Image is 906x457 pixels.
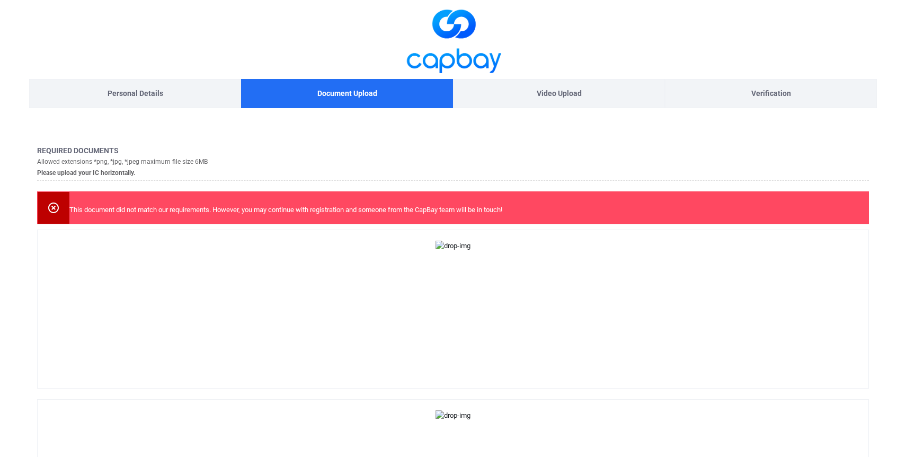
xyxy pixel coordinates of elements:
p: Verification [751,87,791,99]
h5: Please upload your IC horizontally. [37,168,208,178]
p: Video Upload [537,87,582,99]
p: Document Upload [317,87,377,99]
p: Personal Details [108,87,163,99]
p: This document did not match our requirements. However, you may continue with registration and som... [69,205,502,216]
h5: Allowed extensions *png, *jpg, *jpeg maximum file size 6MB [37,157,208,166]
h5: Required documents [37,146,208,155]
